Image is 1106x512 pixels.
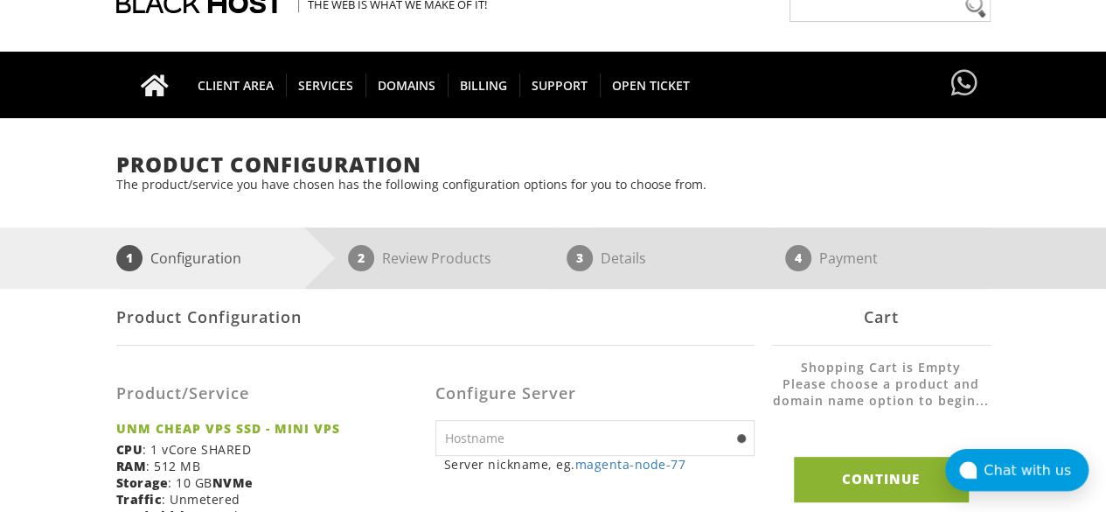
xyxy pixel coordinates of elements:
[116,474,169,491] b: Storage
[945,449,1089,491] button: Chat with us
[116,441,143,458] b: CPU
[448,74,520,97] span: Billing
[365,74,449,97] span: Domains
[819,245,878,271] p: Payment
[365,52,449,118] a: Domains
[123,52,186,118] a: Go to homepage
[448,52,520,118] a: Billing
[794,457,969,501] input: Continue
[382,245,491,271] p: Review Products
[772,359,991,426] li: Shopping Cart is Empty Please choose a product and domain name option to begin...
[116,176,991,193] p: The product/service you have chosen has the following configuration options for you to choose from.
[435,385,755,403] h3: Configure Server
[116,245,143,271] span: 1
[116,153,991,176] h1: Product Configuration
[286,52,366,118] a: SERVICES
[348,245,374,271] span: 2
[286,74,366,97] span: SERVICES
[185,52,287,118] a: CLIENT AREA
[116,458,147,474] b: RAM
[116,491,163,508] b: Traffic
[772,289,991,346] div: Cart
[600,52,702,118] a: Open Ticket
[785,245,811,271] span: 4
[601,245,646,271] p: Details
[984,462,1089,479] div: Chat with us
[947,52,982,116] a: Have questions?
[519,74,601,97] span: Support
[116,385,422,403] h3: Product/Service
[212,474,254,491] b: NVMe
[575,456,686,473] a: magenta-node-77
[150,245,241,271] p: Configuration
[116,289,755,346] div: Product Configuration
[567,245,593,271] span: 3
[116,420,422,437] strong: UNM CHEAP VPS SSD - MINI VPS
[600,74,702,97] span: Open Ticket
[519,52,601,118] a: Support
[435,420,755,456] input: Hostname
[185,74,287,97] span: CLIENT AREA
[444,456,755,473] small: Server nickname, eg.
